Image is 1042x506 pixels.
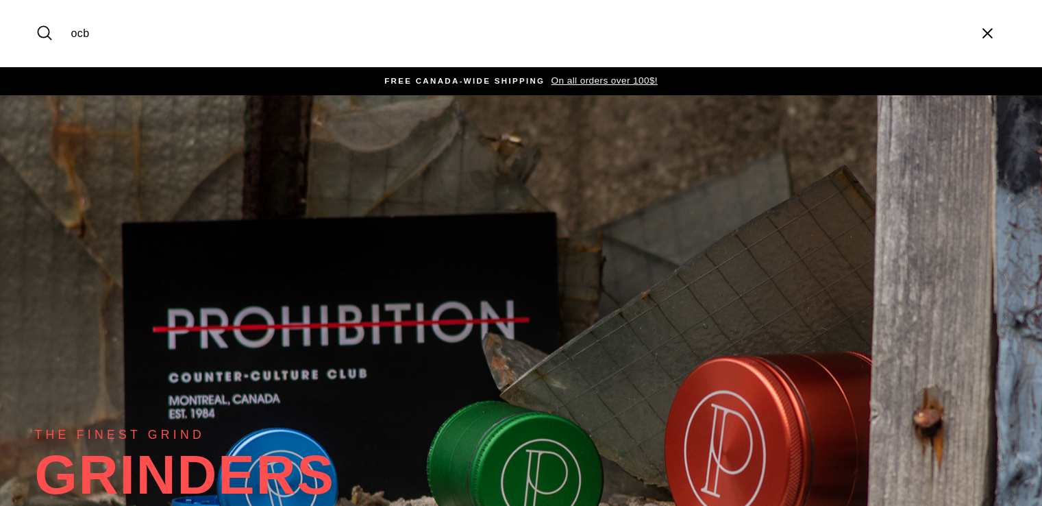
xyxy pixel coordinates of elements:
[547,75,657,86] span: On all orders over 100$!
[384,77,545,85] span: FREE CANADA-WIDE SHIPPING
[38,73,1004,88] a: FREE CANADA-WIDE SHIPPING On all orders over 100$!
[35,448,335,503] div: GRINDERS
[64,10,967,56] input: Search our store
[35,425,205,444] div: THE FINEST GRIND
